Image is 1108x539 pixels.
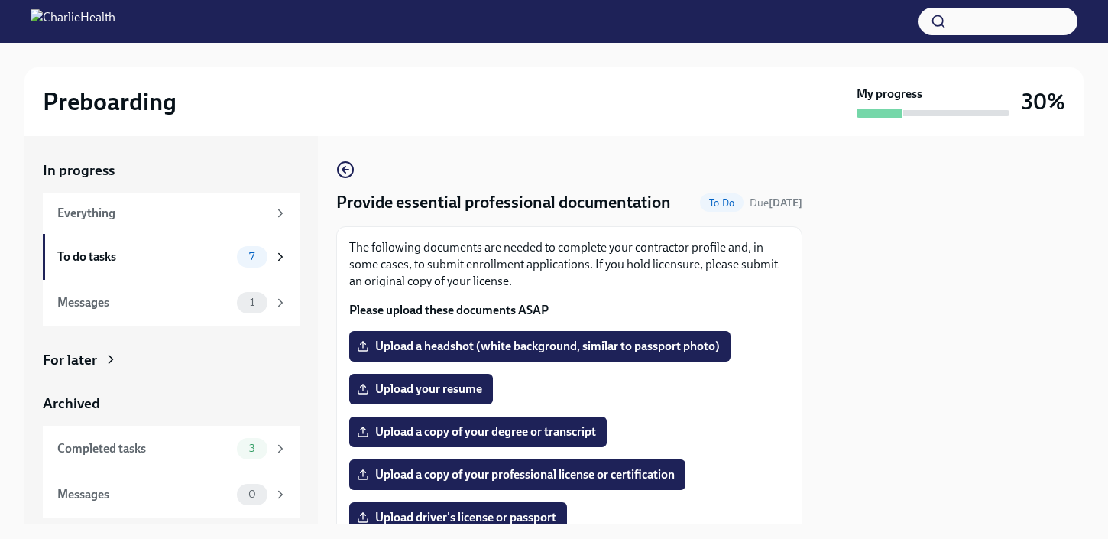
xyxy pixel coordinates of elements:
div: For later [43,350,97,370]
label: Upload driver's license or passport [349,502,567,533]
span: 3 [240,443,264,454]
span: Upload a copy of your degree or transcript [360,424,596,440]
span: Upload driver's license or passport [360,510,556,525]
strong: Please upload these documents ASAP [349,303,549,317]
div: Everything [57,205,267,222]
span: Due [750,196,802,209]
div: To do tasks [57,248,231,265]
img: CharlieHealth [31,9,115,34]
span: 1 [241,297,264,308]
h2: Preboarding [43,86,177,117]
span: 0 [239,489,265,500]
a: In progress [43,161,300,180]
label: Upload a headshot (white background, similar to passport photo) [349,331,731,362]
strong: My progress [857,86,922,102]
span: To Do [700,197,744,209]
a: Completed tasks3 [43,426,300,472]
div: Messages [57,486,231,503]
span: Upload a headshot (white background, similar to passport photo) [360,339,720,354]
span: Upload a copy of your professional license or certification [360,467,675,482]
a: Archived [43,394,300,414]
h3: 30% [1022,88,1065,115]
a: Everything [43,193,300,234]
h4: Provide essential professional documentation [336,191,671,214]
div: Messages [57,294,231,311]
a: To do tasks7 [43,234,300,280]
a: For later [43,350,300,370]
label: Upload a copy of your degree or transcript [349,417,607,447]
a: Messages1 [43,280,300,326]
label: Upload your resume [349,374,493,404]
strong: [DATE] [769,196,802,209]
p: The following documents are needed to complete your contractor profile and, in some cases, to sub... [349,239,789,290]
div: Completed tasks [57,440,231,457]
span: 7 [240,251,264,262]
label: Upload a copy of your professional license or certification [349,459,685,490]
span: September 8th, 2025 09:00 [750,196,802,210]
a: Messages0 [43,472,300,518]
span: Upload your resume [360,382,482,397]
